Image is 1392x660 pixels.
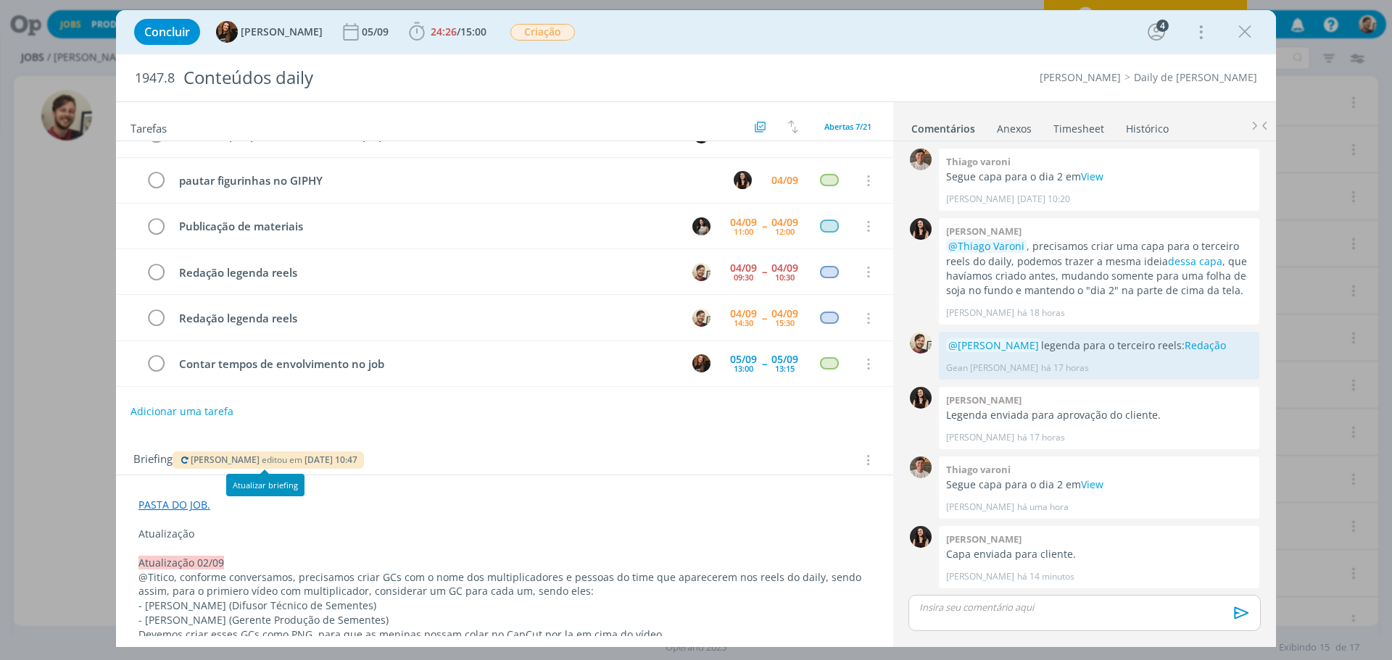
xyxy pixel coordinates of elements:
img: I [910,387,932,409]
div: 4 [1156,20,1169,32]
a: dessa capa [1168,254,1222,268]
span: [DATE] 10:47 [304,454,357,466]
div: 05/09 [730,354,757,364]
span: 1947.8 [135,70,175,86]
button: Adicionar uma tarefa [130,398,234,425]
span: [PERSON_NAME] [191,454,260,466]
span: -- [762,267,766,277]
div: dialog [116,10,1276,647]
span: há 17 horas [1017,431,1065,444]
button: T[PERSON_NAME] [216,21,323,43]
p: Gean [PERSON_NAME] [946,362,1038,375]
div: Contar tempos de envolvimento no job [173,355,679,373]
span: Criação [510,24,575,41]
div: Anexos [997,122,1032,136]
p: - [PERSON_NAME] (Gerente Produção de Sementes) [138,613,871,627]
div: 04/09 [730,309,757,319]
a: View [1081,477,1103,491]
b: [PERSON_NAME] [946,393,1022,406]
p: Segue capa para o dia 2 em [946,477,1252,492]
div: 13:00 [734,364,753,372]
span: há uma hora [1017,501,1069,514]
div: 13:15 [775,364,795,372]
span: / [457,25,460,38]
button: G [690,307,712,329]
p: Capa enviada para cliente. [946,547,1252,561]
span: @Thiago Varoni [948,239,1024,253]
div: 04/09 [771,309,798,319]
span: 15:00 [460,25,486,38]
img: G [692,263,710,281]
button: I [732,170,753,191]
span: Briefing [133,451,173,469]
button: T [690,353,712,375]
b: [PERSON_NAME] [946,225,1022,238]
a: [PERSON_NAME] [1040,70,1121,84]
div: Redação legenda reels [173,264,679,282]
div: 04/09 [730,263,757,273]
span: há 18 horas [1017,306,1065,319]
div: 11:00 [734,227,753,235]
div: 04/09 [771,175,798,185]
p: , precisamos criar uma capa para o terceiro reels do daily, podemos trazer a mesma ideia , que ha... [946,239,1252,298]
img: T [216,21,238,43]
img: G [692,309,710,327]
img: T [910,149,932,170]
span: Abertas 7/21 [824,121,871,132]
p: [PERSON_NAME] [946,570,1014,583]
a: Timesheet [1053,115,1105,136]
span: -- [762,359,766,369]
p: Devemos criar esses GCs como PNG, para que as meninas possam colar no CapCut por la em cima do ví... [138,627,871,642]
a: Daily de [PERSON_NAME] [1134,70,1257,84]
div: 15:30 [775,319,795,327]
button: C [690,215,712,237]
span: -- [762,221,766,231]
span: há 17 horas [1041,362,1089,375]
a: View [1081,170,1103,183]
p: Legenda enviada para aprovação do cliente. [946,408,1252,422]
span: -- [762,313,766,323]
img: C [692,217,710,235]
div: 04/09 [771,217,798,227]
a: Histórico [1125,115,1169,136]
p: [PERSON_NAME] [946,501,1014,514]
div: 04/09 [771,263,798,273]
div: Conteúdos daily [178,60,784,96]
img: T [692,354,710,372]
p: Atualização [138,527,871,541]
a: PASTA DO JOB. [138,498,210,511]
img: T [910,456,932,478]
span: [DATE] 10:20 [1017,193,1070,206]
button: 4 [1145,20,1168,43]
div: Atualizar briefing [226,474,304,496]
img: G [910,332,932,354]
a: Comentários [911,115,976,136]
p: - [PERSON_NAME] (Difusor Técnico de Sementes) [138,598,871,613]
b: Thiago varoni [946,463,1011,476]
span: @[PERSON_NAME] [948,338,1039,352]
button: G [690,261,712,283]
p: [PERSON_NAME] [946,306,1014,319]
p: @Titico, conforme conversamos, precisamos criar GCs com o nome dos multiplicadores e pessoas do t... [138,570,871,599]
span: Concluir [144,26,190,38]
div: 09:30 [734,273,753,281]
button: Concluir [134,19,200,45]
span: editou em [262,454,302,466]
img: arrow-down-up.svg [788,120,798,133]
p: Segue capa para o dia 2 em [946,170,1252,184]
button: [PERSON_NAME] editou em [DATE] 10:47 [178,455,358,465]
p: [PERSON_NAME] [946,193,1014,206]
div: 12:00 [775,227,795,235]
img: I [910,218,932,240]
div: Redação legenda reels [173,309,679,327]
span: Tarefas [130,118,167,135]
button: Criação [510,23,576,41]
p: legenda para o terceiro reels: [946,338,1252,353]
span: há 14 minutos [1017,570,1074,583]
img: I [734,171,752,189]
button: 24:26/15:00 [405,20,490,43]
b: [PERSON_NAME] [946,532,1022,546]
div: 10:30 [775,273,795,281]
a: Redação [1185,338,1226,352]
img: I [910,526,932,548]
